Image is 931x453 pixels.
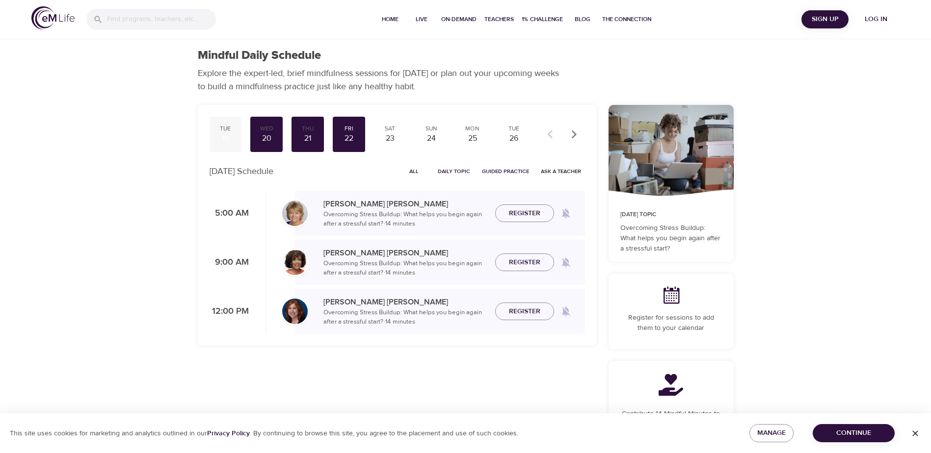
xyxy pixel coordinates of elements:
span: Ask a Teacher [541,167,581,176]
span: Teachers [484,14,514,25]
div: Fri [337,125,361,133]
img: Lisa_Wickham-min.jpg [282,201,308,226]
div: 26 [502,133,526,144]
button: Continue [813,424,895,442]
p: [PERSON_NAME] [PERSON_NAME] [323,296,487,308]
span: Daily Topic [438,167,470,176]
span: Register [509,256,540,269]
p: Register for sessions to add them to your calendar [620,313,722,333]
p: 5:00 AM [210,207,249,220]
h1: Mindful Daily Schedule [198,49,321,63]
button: Register [495,204,554,223]
p: Overcoming Stress Buildup: What helps you begin again after a stressful start? · 14 minutes [323,308,487,327]
p: Contribute 14 Mindful Minutes to a charity by joining a community and completing this program. [620,409,722,440]
div: Tue [213,125,238,133]
button: Register [495,253,554,272]
div: Wed [254,125,279,133]
button: Manage [749,424,794,442]
p: [DATE] Schedule [210,165,273,178]
span: Home [378,14,402,25]
span: 1% Challenge [522,14,563,25]
span: Remind me when a class goes live every Friday at 9:00 AM [554,251,578,274]
div: Tue [502,125,526,133]
p: Explore the expert-led, brief mindfulness sessions for [DATE] or plan out your upcoming weeks to ... [198,67,566,93]
div: 24 [419,133,444,144]
span: Register [509,305,540,318]
button: Daily Topic [434,164,474,179]
span: Manage [757,427,786,439]
span: Register [509,207,540,220]
div: 25 [460,133,485,144]
span: Sign Up [805,13,845,25]
div: Thu [295,125,320,133]
span: On-Demand [441,14,477,25]
p: [DATE] Topic [620,210,722,219]
div: 20 [254,133,279,144]
a: Privacy Policy [207,429,250,438]
span: Live [410,14,433,25]
p: Overcoming Stress Buildup: What helps you begin again after a stressful start? [620,223,722,254]
div: 19 [213,133,238,144]
button: Ask a Teacher [537,164,585,179]
p: [PERSON_NAME] [PERSON_NAME] [323,247,487,259]
button: Log in [852,10,900,28]
span: Log in [856,13,896,25]
p: 9:00 AM [210,256,249,269]
img: logo [31,6,75,29]
span: Blog [571,14,594,25]
span: Remind me when a class goes live every Friday at 12:00 PM [554,300,578,323]
span: Remind me when a class goes live every Friday at 5:00 AM [554,201,578,225]
button: Sign Up [801,10,849,28]
span: All [402,167,426,176]
input: Find programs, teachers, etc... [107,9,216,30]
div: Sun [419,125,444,133]
img: Janet_Jackson-min.jpg [282,250,308,275]
button: Register [495,302,554,321]
div: Sat [378,125,402,133]
img: Elaine_Smookler-min.jpg [282,299,308,324]
span: The Connection [602,14,651,25]
span: Continue [821,427,887,439]
div: 23 [378,133,402,144]
p: 12:00 PM [210,305,249,318]
p: [PERSON_NAME] [PERSON_NAME] [323,198,487,210]
div: 21 [295,133,320,144]
span: Guided Practice [482,167,529,176]
p: Overcoming Stress Buildup: What helps you begin again after a stressful start? · 14 minutes [323,259,487,278]
p: Overcoming Stress Buildup: What helps you begin again after a stressful start? · 14 minutes [323,210,487,229]
button: Guided Practice [478,164,533,179]
div: 22 [337,133,361,144]
button: All [399,164,430,179]
div: Mon [460,125,485,133]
